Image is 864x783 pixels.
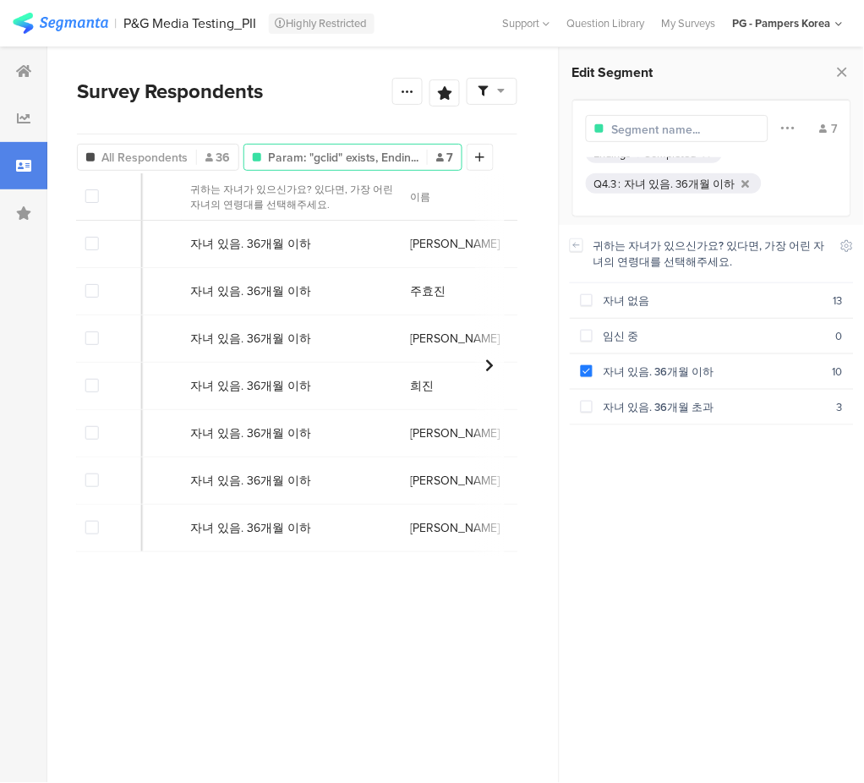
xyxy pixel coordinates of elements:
[503,10,550,36] div: Support
[411,235,500,253] span: [PERSON_NAME]
[625,176,735,192] div: 자녀 있음. 36개월 이하
[190,377,311,395] span: 자녀 있음. 36개월 이하
[124,15,257,31] div: P&G Media Testing_PII
[411,472,500,490] span: [PERSON_NAME]
[101,149,188,167] span: All Respondents
[190,235,311,253] span: 자녀 있음. 36개월 이하
[411,519,500,537] span: [PERSON_NAME]
[619,176,625,192] div: :
[268,149,418,167] span: Param: "gclid" exists, Endin...
[190,330,311,348] span: 자녀 있음. 36개월 이하
[190,519,311,537] span: 자녀 있음. 36개월 이하
[411,189,622,205] section: 이름
[653,15,725,31] a: My Surveys
[77,76,263,107] span: Survey Respondents
[593,364,833,380] div: 자녀 있음. 36개월 이하
[733,15,831,31] div: PG - Pampers Korea
[205,149,230,167] span: 36
[833,364,843,380] div: 10
[834,293,843,309] div: 13
[593,328,836,344] div: 임신 중
[572,63,653,82] span: Edit Segment
[436,149,453,167] span: 7
[115,14,118,33] div: |
[594,176,617,192] div: Q4.3
[411,377,435,395] span: 희진
[593,238,830,270] div: 귀하는 자녀가 있으신가요? 있다면, 가장 어린 자녀의 연령대를 선택해주세요.
[593,399,837,415] div: 자녀 있음. 36개월 초과
[411,330,500,348] span: [PERSON_NAME]
[190,472,311,490] span: 자녀 있음. 36개월 이하
[837,399,843,415] div: 3
[612,121,759,139] input: Segment name...
[593,293,834,309] div: 자녀 없음
[820,120,838,138] div: 7
[411,424,500,442] span: [PERSON_NAME]
[190,424,311,442] span: 자녀 있음. 36개월 이하
[559,15,653,31] a: Question Library
[190,182,402,212] section: 귀하는 자녀가 있으신가요? 있다면, 가장 어린 자녀의 연령대를 선택해주세요.
[269,14,375,34] div: Highly Restricted
[411,282,446,300] span: 주효진
[190,282,311,300] span: 자녀 있음. 36개월 이하
[836,328,843,344] div: 0
[13,13,108,34] img: segmanta logo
